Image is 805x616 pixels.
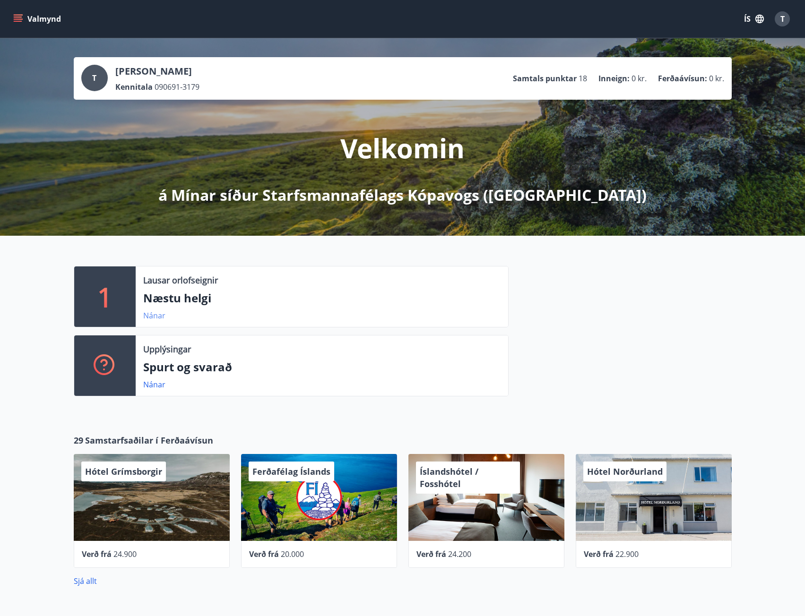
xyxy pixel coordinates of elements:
button: menu [11,10,65,27]
span: 24.200 [448,549,471,559]
span: 20.000 [281,549,304,559]
span: Hótel Norðurland [587,466,663,477]
span: 090691-3179 [155,82,199,92]
span: Samstarfsaðilar í Ferðaávísun [85,434,213,446]
p: Upplýsingar [143,343,191,355]
a: Nánar [143,310,165,321]
a: Sjá allt [74,576,97,586]
span: 0 kr. [709,73,724,84]
span: Ferðafélag Íslands [252,466,330,477]
span: 22.900 [615,549,639,559]
span: Íslandshótel / Fosshótel [420,466,478,489]
span: 18 [579,73,587,84]
span: Verð frá [584,549,614,559]
p: [PERSON_NAME] [115,65,199,78]
p: Næstu helgi [143,290,501,306]
span: Verð frá [82,549,112,559]
span: T [92,73,96,83]
span: 24.900 [113,549,137,559]
p: á Mínar síður Starfsmannafélags Kópavogs ([GEOGRAPHIC_DATA]) [158,185,647,205]
p: Velkomin [340,130,465,166]
p: Kennitala [115,82,153,92]
p: Ferðaávísun : [658,73,707,84]
span: T [780,14,785,24]
button: ÍS [739,10,769,27]
a: Nánar [143,379,165,390]
p: Spurt og svarað [143,359,501,375]
p: Samtals punktar [513,73,577,84]
p: Inneign : [598,73,630,84]
span: 29 [74,434,83,446]
p: Lausar orlofseignir [143,274,218,286]
span: Hótel Grímsborgir [85,466,162,477]
p: 1 [97,279,113,315]
span: 0 kr. [632,73,647,84]
button: T [771,8,794,30]
span: Verð frá [416,549,446,559]
span: Verð frá [249,549,279,559]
